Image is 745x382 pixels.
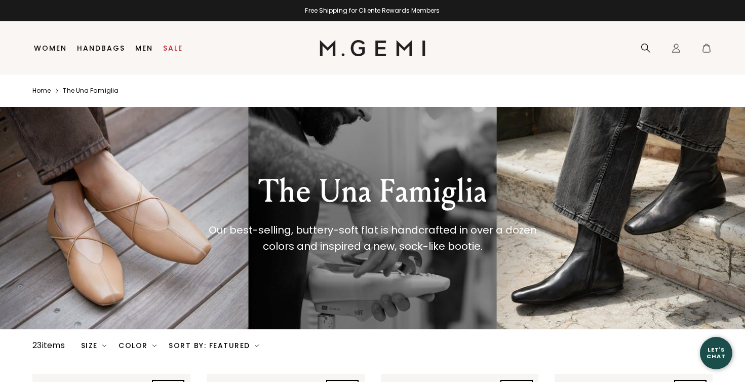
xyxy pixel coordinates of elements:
div: Our best-selling, buttery-soft flat is handcrafted in over a dozen colors and inspired a new, soc... [202,222,543,254]
div: The Una Famiglia [197,173,548,210]
a: Sale [163,44,183,52]
a: Home [32,87,51,95]
div: Size [81,341,107,350]
img: chevron-down.svg [152,343,156,348]
div: Let's Chat [700,347,732,359]
div: 23 items [32,339,65,352]
div: Sort By: Featured [169,341,259,350]
img: chevron-down.svg [255,343,259,348]
div: Color [119,341,156,350]
img: chevron-down.svg [102,343,106,348]
a: Men [135,44,153,52]
a: Women [34,44,67,52]
img: M.Gemi [320,40,425,56]
a: Handbags [77,44,125,52]
a: The una famiglia [63,87,119,95]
